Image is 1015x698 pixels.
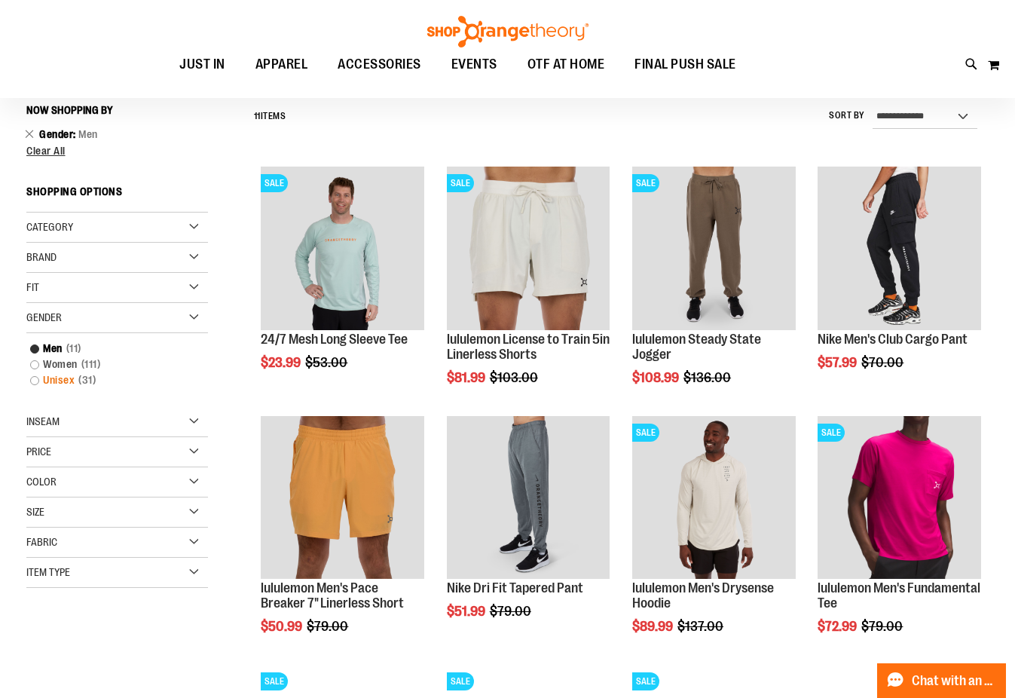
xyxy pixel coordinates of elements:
[26,221,73,233] span: Category
[677,619,726,634] span: $137.00
[447,167,610,330] img: lululemon License to Train 5in Linerless Shorts
[818,332,968,347] a: Nike Men's Club Cargo Pant
[447,167,610,332] a: lululemon License to Train 5in Linerless ShortsSALE
[261,416,424,580] img: Product image for lululemon Pace Breaker Short 7in Linerless
[818,167,981,330] img: Product image for Nike Mens Club Cargo Pant
[305,355,350,370] span: $53.00
[632,672,659,690] span: SALE
[632,416,796,582] a: Product image for lululemon Mens Drysense Hoodie BoneSALE
[26,145,66,157] span: Clear All
[810,409,989,672] div: product
[818,167,981,332] a: Product image for Nike Mens Club Cargo Pant
[307,619,350,634] span: $79.00
[818,416,981,582] a: OTF lululemon Mens The Fundamental T Wild BerrySALE
[63,341,85,357] span: 11
[632,167,796,332] a: lululemon Steady State JoggerSALE
[632,370,681,385] span: $108.99
[425,16,591,47] img: Shop Orangetheory
[23,341,197,357] a: Men11
[634,47,736,81] span: FINAL PUSH SALE
[338,47,421,81] span: ACCESSORIES
[261,167,424,330] img: Main Image of 1457095
[512,47,620,82] a: OTF AT HOME
[619,47,751,81] a: FINAL PUSH SALE
[632,424,659,442] span: SALE
[261,416,424,582] a: Product image for lululemon Pace Breaker Short 7in Linerless
[877,663,1007,698] button: Chat with an Expert
[810,159,989,408] div: product
[26,445,51,458] span: Price
[447,416,610,582] a: Product image for Nike Dri Fit Tapered Pant
[253,159,432,408] div: product
[683,370,733,385] span: $136.00
[39,128,78,140] span: Gender
[26,281,39,293] span: Fit
[26,311,62,323] span: Gender
[447,370,488,385] span: $81.99
[23,372,197,388] a: Unisex31
[632,580,774,611] a: lululemon Men's Drysense Hoodie
[447,604,488,619] span: $51.99
[439,159,618,423] div: product
[26,476,57,488] span: Color
[26,251,57,263] span: Brand
[818,619,859,634] span: $72.99
[490,370,540,385] span: $103.00
[861,619,905,634] span: $79.00
[527,47,605,81] span: OTF AT HOME
[26,415,60,427] span: Inseam
[75,372,99,388] span: 31
[261,167,424,332] a: Main Image of 1457095SALE
[323,47,436,82] a: ACCESSORIES
[625,409,803,672] div: product
[261,580,404,611] a: lululemon Men's Pace Breaker 7" Linerless Short
[632,167,796,330] img: lululemon Steady State Jogger
[26,506,44,518] span: Size
[26,179,208,213] strong: Shopping Options
[439,409,618,657] div: product
[818,416,981,580] img: OTF lululemon Mens The Fundamental T Wild Berry
[164,47,240,82] a: JUST IN
[261,332,408,347] a: 24/7 Mesh Long Sleeve Tee
[632,619,675,634] span: $89.99
[261,619,304,634] span: $50.99
[261,174,288,192] span: SALE
[818,355,859,370] span: $57.99
[632,416,796,580] img: Product image for lululemon Mens Drysense Hoodie Bone
[818,424,845,442] span: SALE
[254,105,286,128] h2: Items
[447,416,610,580] img: Product image for Nike Dri Fit Tapered Pant
[78,357,105,372] span: 111
[26,145,208,156] a: Clear All
[261,672,288,690] span: SALE
[179,47,225,81] span: JUST IN
[23,357,197,372] a: Women111
[78,128,98,140] span: Men
[447,580,583,595] a: Nike Dri Fit Tapered Pant
[912,674,997,688] span: Chat with an Expert
[26,566,70,578] span: Item Type
[261,355,303,370] span: $23.99
[253,409,432,672] div: product
[436,47,512,82] a: EVENTS
[26,536,57,548] span: Fabric
[818,580,980,611] a: lululemon Men's Fundamental Tee
[447,672,474,690] span: SALE
[490,604,533,619] span: $79.00
[632,174,659,192] span: SALE
[26,97,121,123] button: Now Shopping by
[254,111,261,121] span: 11
[625,159,803,423] div: product
[255,47,308,81] span: APPAREL
[240,47,323,82] a: APPAREL
[451,47,497,81] span: EVENTS
[447,332,610,362] a: lululemon License to Train 5in Linerless Shorts
[447,174,474,192] span: SALE
[632,332,761,362] a: lululemon Steady State Jogger
[861,355,906,370] span: $70.00
[829,109,865,122] label: Sort By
